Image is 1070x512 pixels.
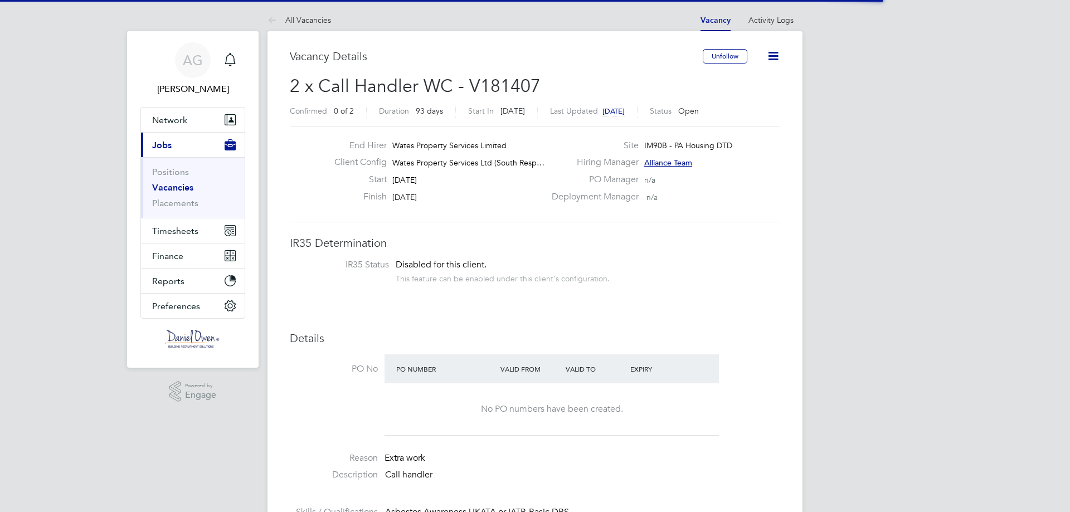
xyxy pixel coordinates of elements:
[701,16,731,25] a: Vacancy
[545,157,639,168] label: Hiring Manager
[141,269,245,293] button: Reports
[325,140,387,152] label: End Hirer
[325,191,387,203] label: Finish
[141,108,245,132] button: Network
[169,381,217,402] a: Powered byEngage
[152,115,187,125] span: Network
[325,174,387,186] label: Start
[152,167,189,177] a: Positions
[650,106,672,116] label: Status
[602,106,625,116] span: [DATE]
[152,140,172,150] span: Jobs
[393,359,498,379] div: PO Number
[392,175,417,185] span: [DATE]
[290,469,378,481] label: Description
[141,133,245,157] button: Jobs
[703,49,747,64] button: Unfollow
[396,271,610,284] div: This feature can be enabled under this client's configuration.
[644,158,692,168] span: Alliance Team
[325,157,387,168] label: Client Config
[396,403,708,415] div: No PO numbers have been created.
[290,363,378,375] label: PO No
[290,331,780,345] h3: Details
[644,175,655,185] span: n/a
[141,157,245,218] div: Jobs
[152,276,184,286] span: Reports
[550,106,598,116] label: Last Updated
[301,259,389,271] label: IR35 Status
[416,106,443,116] span: 93 days
[748,15,794,25] a: Activity Logs
[468,106,494,116] label: Start In
[500,106,525,116] span: [DATE]
[152,301,200,311] span: Preferences
[141,294,245,318] button: Preferences
[165,330,221,348] img: danielowen-logo-retina.png
[152,182,193,193] a: Vacancies
[396,259,487,270] span: Disabled for this client.
[385,452,425,464] span: Extra work
[290,49,703,64] h3: Vacancy Details
[141,243,245,268] button: Finance
[140,330,245,348] a: Go to home page
[646,192,658,202] span: n/a
[678,106,699,116] span: Open
[290,452,378,464] label: Reason
[545,140,639,152] label: Site
[140,42,245,96] a: AG[PERSON_NAME]
[152,226,198,236] span: Timesheets
[290,236,780,250] h3: IR35 Determination
[385,469,780,481] p: Call handler
[183,53,203,67] span: AG
[379,106,409,116] label: Duration
[334,106,354,116] span: 0 of 2
[545,174,639,186] label: PO Manager
[152,251,183,261] span: Finance
[140,82,245,96] span: Amy Garcia
[152,198,198,208] a: Placements
[644,140,732,150] span: IM90B - PA Housing DTD
[127,31,259,368] nav: Main navigation
[267,15,331,25] a: All Vacancies
[392,140,507,150] span: Wates Property Services Limited
[545,191,639,203] label: Deployment Manager
[628,359,693,379] div: Expiry
[141,218,245,243] button: Timesheets
[392,192,417,202] span: [DATE]
[563,359,628,379] div: Valid To
[185,381,216,391] span: Powered by
[498,359,563,379] div: Valid From
[290,75,541,97] span: 2 x Call Handler WC - V181407
[185,391,216,400] span: Engage
[392,158,544,168] span: Wates Property Services Ltd (South Resp…
[290,106,327,116] label: Confirmed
